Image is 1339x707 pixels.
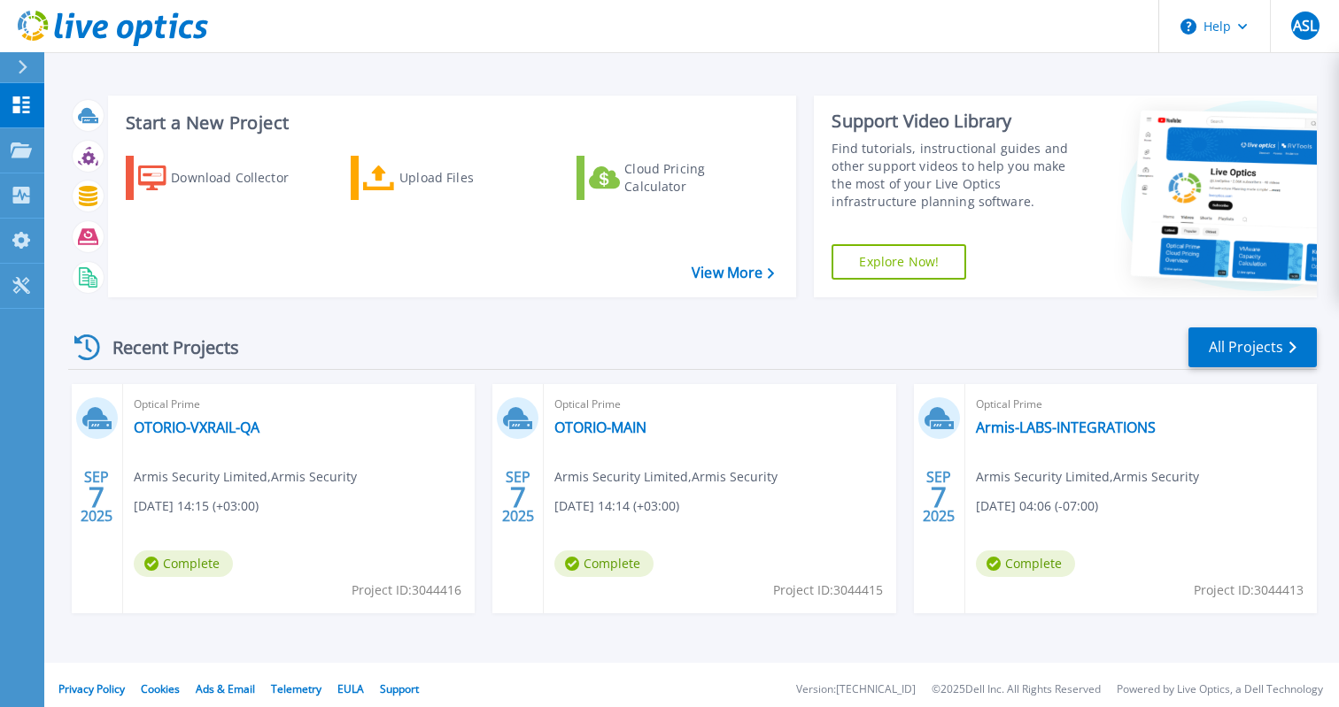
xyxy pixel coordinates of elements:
[554,496,679,516] span: [DATE] 14:14 (+03:00)
[134,550,233,577] span: Complete
[1194,580,1304,600] span: Project ID: 3044413
[624,160,766,196] div: Cloud Pricing Calculator
[832,244,966,280] a: Explore Now!
[510,489,526,504] span: 7
[134,395,464,414] span: Optical Prime
[352,580,461,600] span: Project ID: 3044416
[380,681,419,696] a: Support
[976,419,1156,436] a: Armis-LABS-INTEGRATIONS
[773,580,883,600] span: Project ID: 3044415
[141,681,180,696] a: Cookies
[554,395,885,414] span: Optical Prime
[196,681,255,696] a: Ads & Email
[134,496,259,516] span: [DATE] 14:15 (+03:00)
[1293,19,1317,33] span: ASL
[351,156,548,200] a: Upload Files
[554,550,654,577] span: Complete
[399,160,541,196] div: Upload Files
[126,156,323,200] a: Download Collector
[554,467,778,487] span: Armis Security Limited , Armis Security
[976,550,1075,577] span: Complete
[58,681,125,696] a: Privacy Policy
[501,465,535,529] div: SEP 2025
[126,113,774,133] h3: Start a New Project
[68,326,263,369] div: Recent Projects
[932,684,1101,695] li: © 2025 Dell Inc. All Rights Reserved
[976,496,1098,516] span: [DATE] 04:06 (-07:00)
[134,467,357,487] span: Armis Security Limited , Armis Security
[134,419,259,436] a: OTORIO-VXRAIL-QA
[832,110,1084,133] div: Support Video Library
[89,489,104,504] span: 7
[976,395,1306,414] span: Optical Prime
[796,684,916,695] li: Version: [TECHNICAL_ID]
[271,681,321,696] a: Telemetry
[976,467,1199,487] span: Armis Security Limited , Armis Security
[922,465,956,529] div: SEP 2025
[832,140,1084,211] div: Find tutorials, instructional guides and other support videos to help you make the most of your L...
[692,265,774,281] a: View More
[337,681,364,696] a: EULA
[1117,684,1323,695] li: Powered by Live Optics, a Dell Technology
[80,465,113,529] div: SEP 2025
[1188,327,1317,367] a: All Projects
[577,156,774,200] a: Cloud Pricing Calculator
[171,160,313,196] div: Download Collector
[931,489,947,504] span: 7
[554,419,646,436] a: OTORIO-MAIN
